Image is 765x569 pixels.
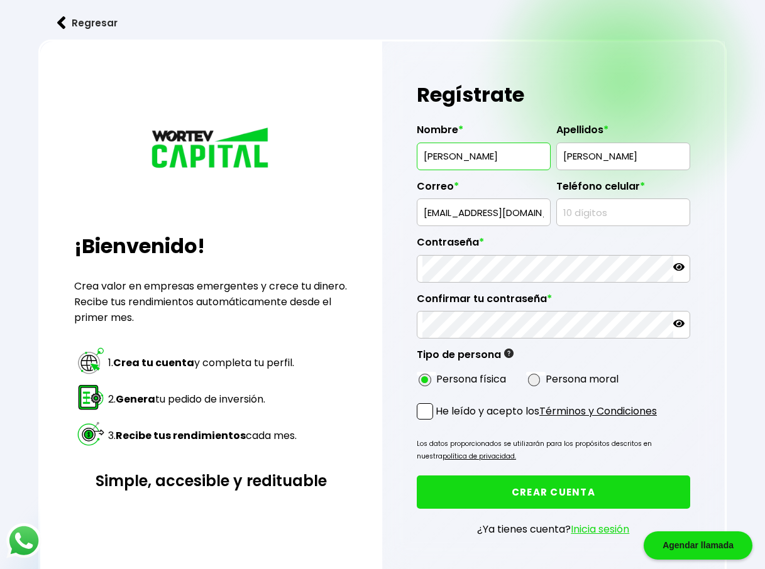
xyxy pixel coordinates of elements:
p: ¿Ya tienes cuenta? [477,521,629,537]
h2: ¡Bienvenido! [74,231,348,261]
img: logo_wortev_capital [148,126,274,172]
img: flecha izquierda [57,16,66,30]
label: Teléfono celular [556,180,690,199]
a: flecha izquierdaRegresar [38,6,727,40]
button: CREAR CUENTA [417,475,690,509]
label: Apellidos [556,124,690,143]
img: logos_whatsapp-icon.242b2217.svg [6,523,41,558]
img: paso 2 [76,382,106,412]
a: política de privacidad. [443,452,516,461]
a: Inicia sesión [571,522,629,536]
div: Agendar llamada [644,531,752,560]
label: Persona física [436,371,506,387]
label: Correo [417,180,551,199]
label: Tipo de persona [417,349,514,367]
strong: Genera [116,392,155,406]
p: Crea valor en empresas emergentes y crece tu dinero. Recibe tus rendimientos automáticamente desd... [74,278,348,325]
button: Regresar [38,6,136,40]
label: Confirmar tu contraseña [417,293,690,312]
td: 2. tu pedido de inversión. [107,382,297,417]
a: Términos y Condiciones [539,404,657,418]
input: 10 dígitos [562,199,685,225]
strong: Crea tu cuenta [113,355,194,370]
h1: Regístrate [417,76,690,114]
label: Persona moral [546,371,619,387]
td: 1. y completa tu perfil. [107,345,297,381]
strong: Recibe tus rendimientos [116,428,246,443]
label: Nombre [417,124,551,143]
td: 3. cada mes. [107,418,297,453]
img: gfR76cHglkPwleuBLjWdxeZVvX9Wp6JBDmjRYY8JYDQn16A2ICN00zLTgIroGa6qie5tIuWH7V3AapTKqzv+oMZsGfMUqL5JM... [504,349,514,358]
label: Contraseña [417,236,690,255]
img: paso 3 [76,419,106,448]
h3: Simple, accesible y redituable [74,470,348,492]
p: He leído y acepto los [436,403,657,419]
p: Los datos proporcionados se utilizarán para los propósitos descritos en nuestra [417,438,690,463]
input: inversionista@gmail.com [422,199,545,225]
img: paso 1 [76,346,106,376]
